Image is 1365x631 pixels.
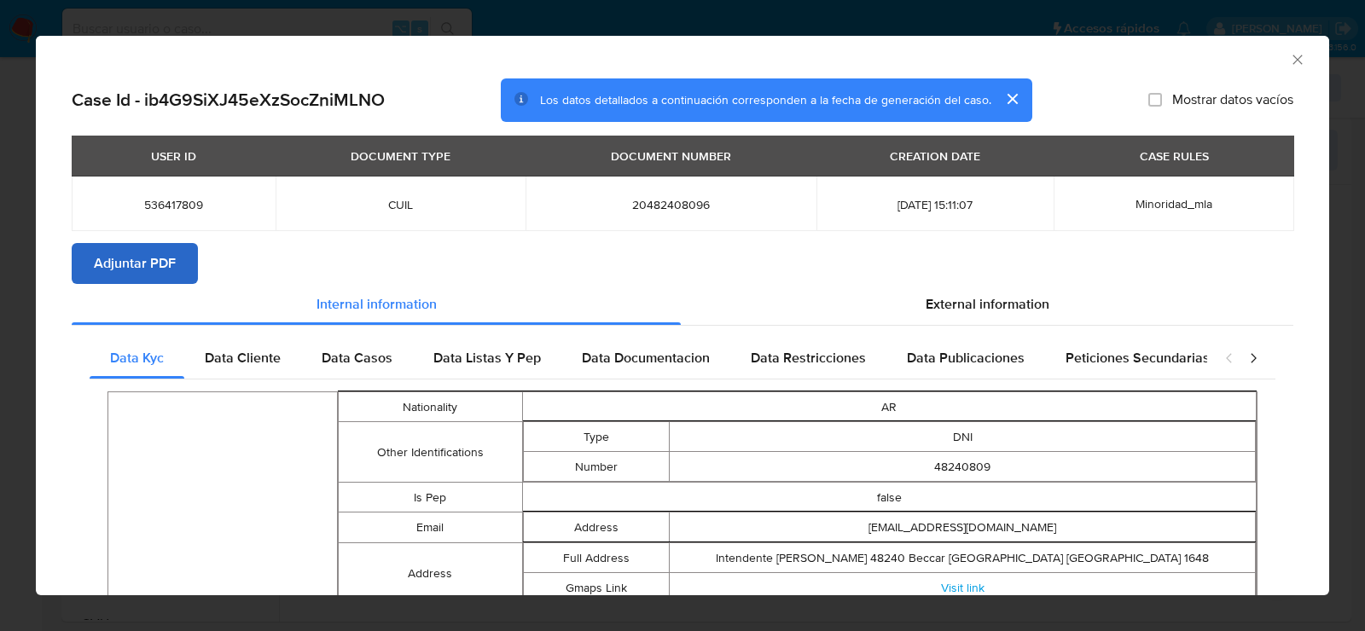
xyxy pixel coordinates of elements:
a: Visit link [941,579,985,596]
td: Intendente [PERSON_NAME] 48240 Beccar [GEOGRAPHIC_DATA] [GEOGRAPHIC_DATA] 1648 [670,543,1256,573]
span: Internal information [317,294,437,314]
td: Address [339,543,522,604]
h2: Case Id - ib4G9SiXJ45eXzSocZniMLNO [72,89,385,111]
span: Los datos detallados a continuación corresponden a la fecha de generación del caso. [540,91,991,108]
span: Data Kyc [110,348,164,368]
span: Minoridad_mla [1136,195,1212,212]
td: Email [339,512,522,543]
td: Full Address [523,543,670,573]
span: Peticiones Secundarias [1066,348,1210,368]
td: Number [523,452,670,482]
span: Data Cliente [205,348,281,368]
td: false [522,483,1257,512]
span: Mostrar datos vacíos [1172,91,1293,108]
div: CREATION DATE [880,142,990,171]
span: 20482408096 [546,197,796,212]
button: cerrar [991,78,1032,119]
td: AR [522,392,1257,422]
div: CASE RULES [1130,142,1219,171]
div: Detailed internal info [90,338,1207,379]
span: External information [926,294,1049,314]
span: Data Documentacion [582,348,710,368]
span: 536417809 [92,197,255,212]
button: Adjuntar PDF [72,243,198,284]
span: Adjuntar PDF [94,245,176,282]
button: Cerrar ventana [1289,51,1304,67]
span: CUIL [296,197,504,212]
span: [DATE] 15:11:07 [837,197,1033,212]
span: Data Restricciones [751,348,866,368]
td: DNI [670,422,1256,452]
td: Other Identifications [339,422,522,483]
td: Address [523,512,670,542]
div: Detailed info [72,284,1293,325]
div: DOCUMENT TYPE [340,142,461,171]
td: 48240809 [670,452,1256,482]
span: Data Casos [322,348,392,368]
span: Data Publicaciones [907,348,1025,368]
td: Gmaps Link [523,573,670,603]
td: Type [523,422,670,452]
td: [EMAIL_ADDRESS][DOMAIN_NAME] [670,512,1256,542]
div: USER ID [141,142,206,171]
div: closure-recommendation-modal [36,36,1329,595]
input: Mostrar datos vacíos [1148,93,1162,107]
div: DOCUMENT NUMBER [601,142,741,171]
td: Nationality [339,392,522,422]
span: Data Listas Y Pep [433,348,541,368]
td: Is Pep [339,483,522,512]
